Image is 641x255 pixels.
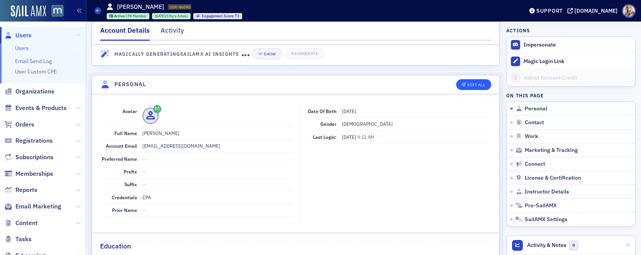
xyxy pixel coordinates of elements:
[142,191,292,203] dd: CPA
[15,235,32,243] span: Tasks
[106,143,137,149] span: Account Email
[202,14,240,18] div: 73
[15,45,29,52] a: Users
[342,118,490,130] dd: [DEMOGRAPHIC_DATA]
[15,87,54,96] span: Organizations
[15,31,32,40] span: Users
[114,13,126,18] span: Active
[525,147,578,154] span: Marketing & Tracking
[313,134,336,140] span: Last Login:
[142,168,146,175] span: —
[467,83,485,87] div: Edit All
[525,216,567,223] span: SailAMX Settings
[15,137,53,145] span: Registrations
[536,7,563,14] div: Support
[569,240,579,250] span: 0
[142,156,146,162] span: —
[524,42,556,48] button: Impersonate
[320,121,336,127] span: Gender
[109,13,147,18] a: Active CPA Member
[15,120,34,129] span: Orders
[15,170,53,178] span: Memberships
[4,219,38,227] a: Content
[52,5,64,17] img: SailAMX
[114,80,146,88] h4: Personal
[4,153,54,162] a: Subscriptions
[46,5,64,18] a: View Homepage
[126,13,147,18] span: CPA Member
[506,92,636,99] h4: On this page
[567,8,620,13] button: [DOMAIN_NAME]
[507,53,635,70] button: Magic Login Link
[357,134,374,140] span: 9:11 AM
[117,3,164,11] h1: [PERSON_NAME]
[161,25,184,40] div: Activity
[574,7,618,14] div: [DOMAIN_NAME]
[264,52,276,56] div: Show
[622,4,636,18] span: Profile
[525,175,581,182] span: License & Certification
[525,202,557,209] span: Pre-SailAMX
[11,5,46,18] img: SailAMX
[107,13,150,19] div: Active: Active: CPA Member
[525,105,547,112] span: Personal
[524,58,631,65] div: Magic Login Link
[4,235,32,243] a: Tasks
[169,4,190,10] span: USR-46090
[142,181,146,187] span: —
[308,108,336,114] span: Date of Birth
[4,31,32,40] a: Users
[112,207,137,213] span: Prior Name
[102,156,137,162] span: Preferred Name
[15,58,52,65] a: Email Send Log
[152,13,191,19] div: 2006-02-13 00:00:00
[114,50,242,57] h4: Magically Generating SailAMX AI Insights
[525,188,569,195] span: Instructor Details
[15,153,54,162] span: Subscriptions
[155,13,188,18] div: (19yrs 6mos)
[124,181,137,187] span: Suffix
[15,202,61,211] span: Email Marketing
[124,168,137,175] span: Prefix
[4,120,34,129] a: Orders
[4,202,61,211] a: Email Marketing
[525,133,538,140] span: Work
[114,130,137,136] span: Full Name
[525,119,544,126] span: Contact
[155,13,166,18] span: [DATE]
[100,241,131,251] h2: Education
[456,79,491,90] button: Edit All
[100,25,150,41] div: Account Details
[15,219,38,227] span: Content
[202,13,235,18] span: Engagement Score :
[193,13,242,19] div: Engagement Score: 73
[342,134,357,140] span: [DATE]
[122,108,137,114] span: Avatar
[527,241,566,249] span: Activity & Notes
[142,127,292,139] dd: [PERSON_NAME]
[15,104,67,112] span: Events & Products
[506,27,530,34] h4: Actions
[286,48,324,59] button: Regenerate
[112,194,137,200] span: Credentials
[4,104,67,112] a: Events & Products
[525,161,545,168] span: Connect
[15,68,57,75] a: User Custom CPE
[4,87,54,96] a: Organizations
[253,48,281,59] button: Show
[4,186,37,194] a: Reports
[342,108,356,114] span: [DATE]
[142,207,146,213] span: —
[507,70,635,86] a: Adjust Account Credit
[4,170,53,178] a: Memberships
[15,186,37,194] span: Reports
[4,137,53,145] a: Registrations
[524,75,631,82] div: Adjust Account Credit
[142,140,292,152] dd: [EMAIL_ADDRESS][DOMAIN_NAME]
